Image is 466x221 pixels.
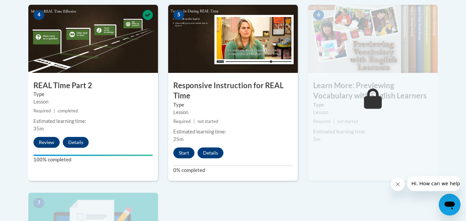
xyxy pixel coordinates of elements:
span: 5m [313,136,320,142]
img: Course Image [308,5,438,73]
span: | [54,108,55,113]
img: Course Image [168,5,298,73]
button: Review [33,137,60,148]
span: Required [173,119,191,124]
label: Type [173,101,293,109]
div: Estimated learning time: [173,128,293,136]
div: Lesson [313,109,433,116]
span: not started [198,119,218,124]
div: Estimated learning time: [33,117,153,125]
span: 5 [173,10,184,20]
iframe: Message from company [407,176,461,191]
span: | [333,119,335,124]
button: Details [63,137,89,148]
label: Type [313,101,433,109]
label: Type [33,91,153,98]
div: Estimated learning time: [313,128,433,136]
span: Required [313,119,331,124]
iframe: Close message [391,177,405,191]
span: 4 [33,10,44,20]
span: 25m [173,136,184,142]
span: not started [337,119,358,124]
span: Required [33,108,51,113]
span: Hi. How can we help? [4,5,55,10]
iframe: Button to launch messaging window [439,194,461,216]
img: Course Image [28,5,158,73]
span: | [193,119,195,124]
span: 35m [33,126,44,131]
span: 6 [313,10,324,20]
h3: Responsive Instruction for REAL Time [168,80,298,101]
span: 7 [33,198,44,208]
button: Start [173,147,194,158]
button: Details [198,147,223,158]
label: 100% completed [33,156,153,163]
h3: Learn More: Previewing Vocabulary with English Learners [308,80,438,101]
span: completed [58,108,78,113]
h3: REAL Time Part 2 [28,80,158,91]
div: Lesson [173,109,293,116]
label: 0% completed [173,167,293,174]
div: Your progress [33,155,153,156]
div: Lesson [33,98,153,106]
